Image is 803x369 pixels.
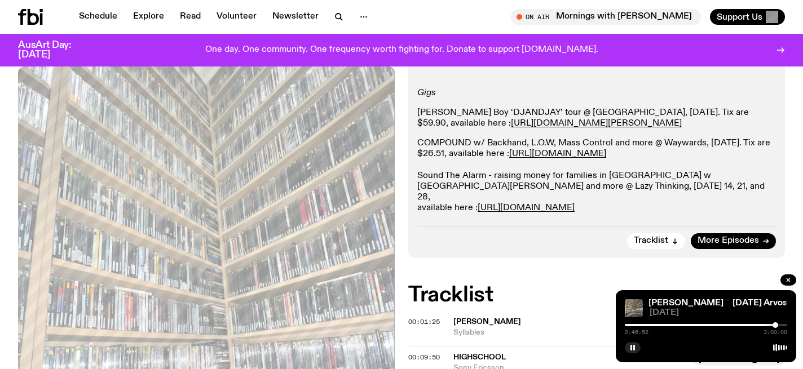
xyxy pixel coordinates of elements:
[417,108,776,129] p: [PERSON_NAME] Boy ‘DJANDJAY’ tour @ [GEOGRAPHIC_DATA], [DATE]. Tix are $59.90, available here :
[764,330,787,335] span: 3:00:00
[572,299,723,308] a: [DATE] Arvos with [PERSON_NAME]
[650,309,787,317] span: [DATE]
[691,233,776,249] a: More Episodes
[511,9,701,25] button: On AirMornings with [PERSON_NAME]
[18,41,90,60] h3: AusArt Day: [DATE]
[417,88,436,97] em: Gigs
[173,9,208,25] a: Read
[205,45,598,55] p: One day. One community. One frequency worth fighting for. Donate to support [DOMAIN_NAME].
[408,285,785,305] h2: Tracklist
[627,233,685,249] button: Tracklist
[417,138,776,214] p: COMPOUND w/ Backhand, L.O.W, Mass Control and more @ Waywards, [DATE]. Tix are $26.51, available ...
[717,12,762,22] span: Support Us
[266,9,325,25] a: Newsletter
[625,299,643,317] img: A corner shot of the fbi music library
[710,9,785,25] button: Support Us
[453,353,506,361] span: HighSchool
[408,319,440,325] button: 00:01:25
[126,9,171,25] a: Explore
[453,327,686,338] span: Syllables
[408,317,440,326] span: 00:01:25
[408,354,440,361] button: 00:09:50
[698,237,759,245] span: More Episodes
[453,318,521,326] span: [PERSON_NAME]
[509,149,606,158] a: [URL][DOMAIN_NAME]
[210,9,263,25] a: Volunteer
[408,353,440,362] span: 00:09:50
[72,9,124,25] a: Schedule
[478,203,575,212] a: [URL][DOMAIN_NAME]
[625,330,648,335] span: 2:46:52
[634,237,668,245] span: Tracklist
[511,119,682,128] a: [URL][DOMAIN_NAME][PERSON_NAME]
